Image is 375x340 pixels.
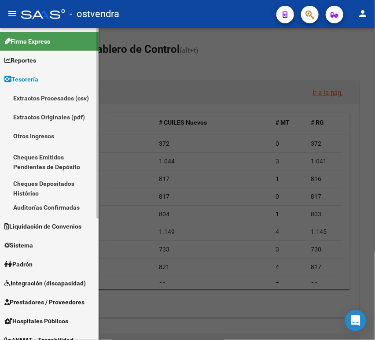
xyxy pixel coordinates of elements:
[4,278,86,288] span: Integración (discapacidad)
[4,316,68,326] span: Hospitales Públicos
[357,8,368,19] mat-icon: person
[4,74,38,84] span: Tesorería
[4,222,81,231] span: Liquidación de Convenios
[7,8,18,19] mat-icon: menu
[4,297,85,307] span: Prestadores / Proveedores
[345,310,366,331] div: Open Intercom Messenger
[4,259,33,269] span: Padrón
[4,37,50,46] span: Firma Express
[70,4,119,24] span: - ostvendra
[4,55,36,65] span: Reportes
[4,240,33,250] span: Sistema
